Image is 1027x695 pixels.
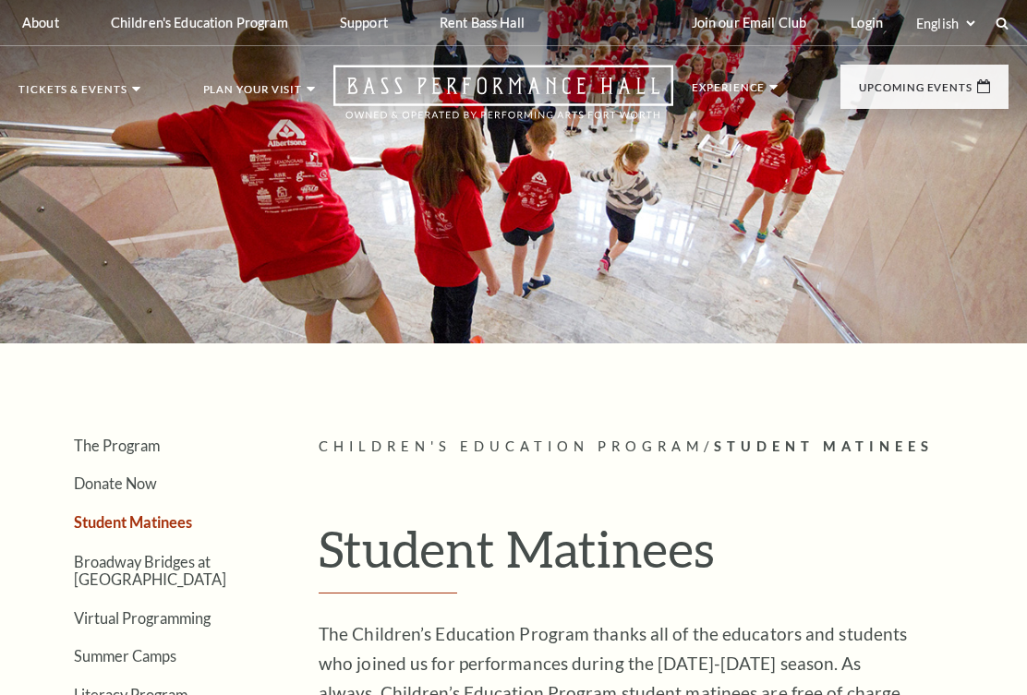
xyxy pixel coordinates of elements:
[74,474,157,492] a: Donate Now
[859,82,973,102] p: Upcoming Events
[18,84,127,104] p: Tickets & Events
[111,15,288,30] p: Children's Education Program
[22,15,59,30] p: About
[692,82,765,102] p: Experience
[74,553,226,588] a: Broadway Bridges at [GEOGRAPHIC_DATA]
[319,519,1009,594] h1: Student Matinees
[340,15,388,30] p: Support
[440,15,525,30] p: Rent Bass Hall
[714,438,934,454] span: Student Matinees
[74,609,211,627] a: Virtual Programming
[319,438,704,454] span: Children's Education Program
[319,436,1009,459] p: /
[203,84,303,104] p: Plan Your Visit
[74,513,192,531] a: Student Matinees
[74,437,160,454] a: The Program
[74,647,176,665] a: Summer Camps
[912,15,978,32] select: Select:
